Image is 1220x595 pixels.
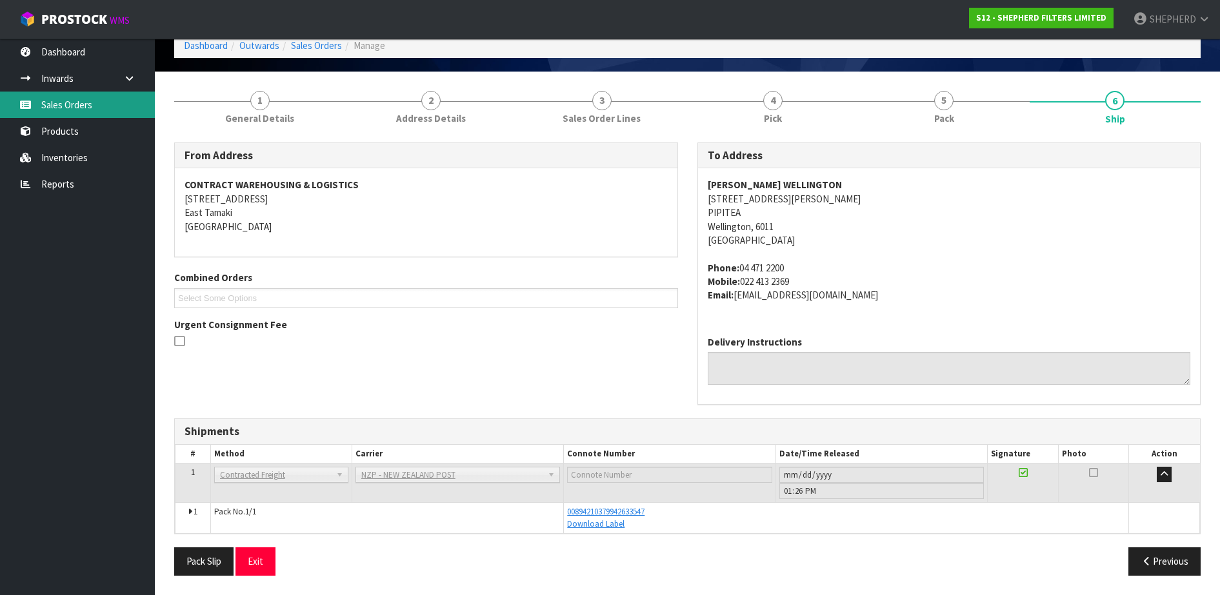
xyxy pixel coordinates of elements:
span: 1 [191,467,195,478]
span: Ship [174,133,1201,585]
span: 1 [250,91,270,110]
button: Exit [235,547,275,575]
span: 6 [1105,91,1125,110]
span: General Details [225,112,294,125]
a: Dashboard [184,39,228,52]
span: 1/1 [245,506,256,517]
label: Combined Orders [174,271,252,284]
span: Sales Order Lines [563,112,641,125]
span: Address Details [396,112,466,125]
h3: Shipments [185,425,1190,438]
strong: phone [708,262,739,274]
button: Pack Slip [174,547,234,575]
span: 2 [421,91,441,110]
th: Signature [988,445,1059,463]
small: WMS [110,14,130,26]
span: ProStock [41,11,107,28]
span: NZP - NEW ZEALAND POST [361,467,543,483]
span: Manage [354,39,385,52]
th: Action [1129,445,1200,463]
label: Delivery Instructions [708,335,802,349]
address: [STREET_ADDRESS][PERSON_NAME] PIPITEA Wellington, 6011 [GEOGRAPHIC_DATA] [708,178,1191,247]
h3: From Address [185,150,668,162]
a: 00894210379942633547 [567,506,645,517]
h3: To Address [708,150,1191,162]
img: cube-alt.png [19,11,35,27]
address: 04 471 2200 022 413 2369 [EMAIL_ADDRESS][DOMAIN_NAME] [708,261,1191,302]
span: 5 [934,91,954,110]
th: Method [210,445,352,463]
address: [STREET_ADDRESS] East Tamaki [GEOGRAPHIC_DATA] [185,178,668,233]
th: Photo [1058,445,1129,463]
th: Carrier [352,445,564,463]
a: Sales Orders [291,39,342,52]
span: 3 [592,91,612,110]
th: Date/Time Released [775,445,988,463]
th: # [175,445,211,463]
span: Ship [1105,112,1125,126]
strong: CONTRACT WAREHOUSING & LOGISTICS [185,179,359,191]
strong: email [708,289,734,301]
label: Urgent Consignment Fee [174,318,287,331]
span: 1 [194,506,197,517]
a: Outwards [239,39,279,52]
span: 4 [763,91,783,110]
span: SHEPHERD [1150,13,1196,25]
span: Contracted Freight [220,467,331,483]
input: Connote Number [567,467,772,483]
span: Pack [934,112,954,125]
strong: S12 - SHEPHERD FILTERS LIMITED [976,12,1106,23]
td: Pack No. [210,503,564,533]
strong: mobile [708,275,740,288]
strong: [PERSON_NAME] WELLINGTON [708,179,842,191]
a: Download Label [567,518,625,529]
th: Connote Number [564,445,776,463]
span: Pick [764,112,782,125]
button: Previous [1128,547,1201,575]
